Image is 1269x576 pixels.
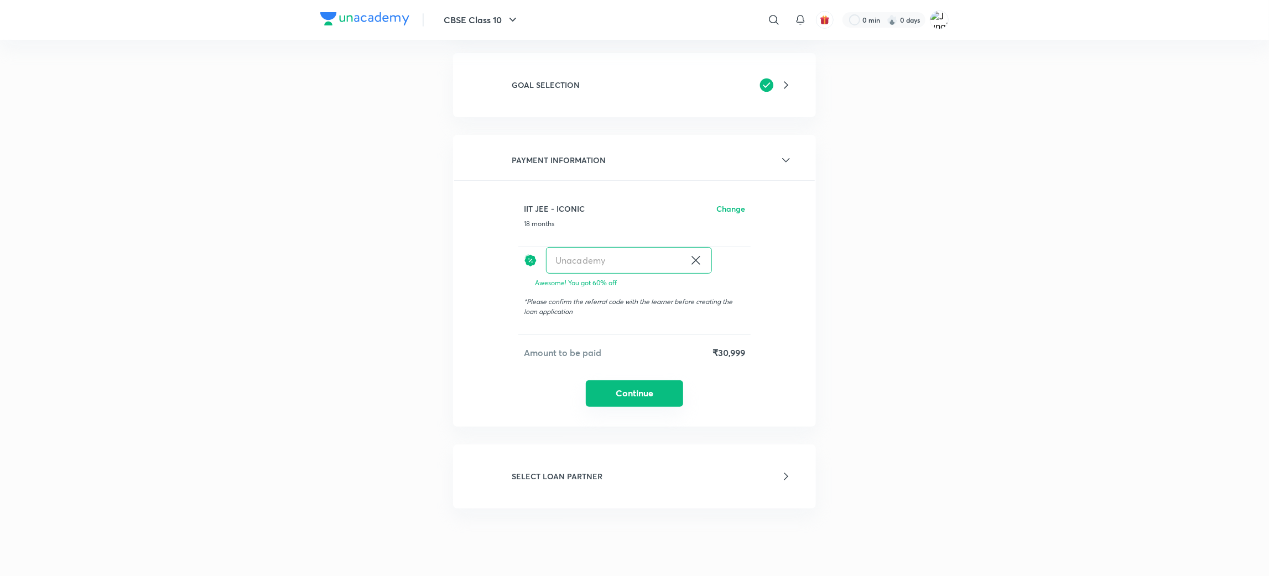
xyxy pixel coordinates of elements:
[816,11,834,29] button: avatar
[524,297,732,316] span: Please confirm the referral code with the learner before creating the loan application
[820,15,830,25] img: avatar
[586,380,683,407] button: Continue
[547,247,685,273] input: Have a referral code?
[320,12,409,25] img: Company Logo
[512,79,580,91] h6: GOAL SELECTION
[712,346,745,359] h5: ₹30,999
[887,14,898,25] img: streak
[524,219,745,229] p: 18 months
[512,154,606,166] h6: PAYMENT INFORMATION
[524,278,745,288] p: Awesome! You got 60% off
[524,346,601,359] h5: Amount to be paid
[930,11,949,29] img: Junaid Saleem
[320,12,409,28] a: Company Logo
[437,9,526,31] button: CBSE Class 10
[512,470,602,482] h6: SELECT LOAN PARTNER
[524,203,585,214] h6: IIT JEE - ICONIC
[524,247,537,274] img: discount
[716,203,745,214] h6: Change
